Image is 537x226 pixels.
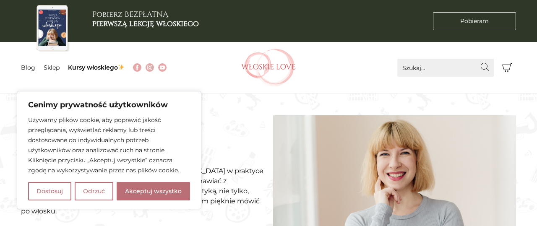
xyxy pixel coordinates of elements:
[28,115,190,175] p: Używamy plików cookie, aby poprawić jakość przeglądania, wyświetlać reklamy lub treści dostosowan...
[498,59,516,77] button: Koszyk
[397,59,494,77] input: Szukaj...
[117,182,190,200] button: Akceptuj wszystko
[241,49,296,86] img: Włoskielove
[92,18,199,29] b: pierwszą lekcję włoskiego
[44,64,60,71] a: Sklep
[118,64,124,70] img: ✨
[28,182,71,200] button: Dostosuj
[68,64,125,71] a: Kursy włoskiego
[75,182,113,200] button: Odrzuć
[460,17,489,26] span: Pobieram
[92,10,199,28] h3: Pobierz BEZPŁATNĄ
[21,64,35,71] a: Blog
[28,100,190,110] p: Cenimy prywatność użytkowników
[433,12,516,30] a: Pobieram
